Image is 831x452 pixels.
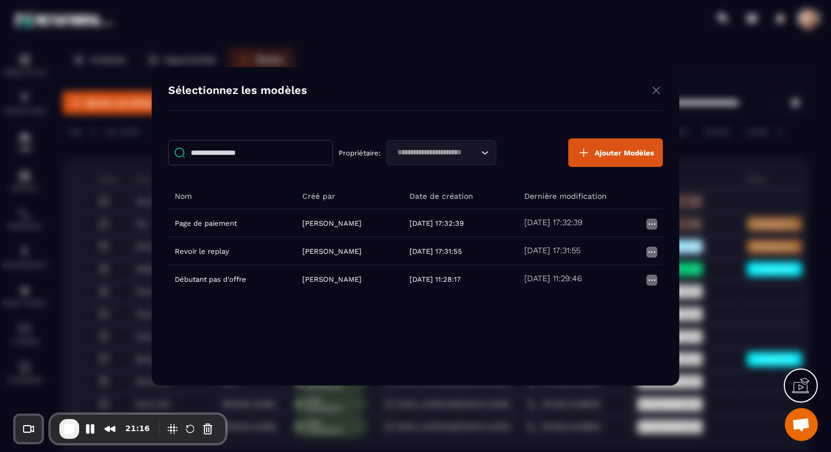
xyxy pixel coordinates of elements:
img: more icon [645,245,658,259]
h5: [DATE] 17:32:39 [524,217,583,228]
span: Ajouter Modèles [595,148,654,157]
input: Search for option [394,147,478,159]
div: Search for option [386,140,496,165]
button: Ajouter Modèles [568,138,663,167]
h5: [DATE] 11:29:46 [524,274,582,284]
td: [DATE] 17:32:39 [403,209,518,237]
h4: Sélectionnez les modèles [168,83,307,99]
img: more icon [645,274,658,287]
th: Créé par [296,183,403,209]
img: plus [577,146,590,159]
h5: [DATE] 17:31:55 [524,245,580,256]
img: close [650,83,663,97]
th: Nom [168,183,296,209]
th: Date de création [403,183,518,209]
td: [PERSON_NAME] [296,265,403,293]
td: [DATE] 17:31:55 [403,237,518,265]
a: Ouvrir le chat [785,408,818,441]
td: [PERSON_NAME] [296,209,403,237]
p: Propriétaire: [339,148,381,157]
img: more icon [645,217,658,231]
td: [DATE] 11:28:17 [403,265,518,293]
th: Dernière modification [518,183,663,209]
td: Revoir le replay [168,237,296,265]
td: Débutant pas d'offre [168,265,296,293]
td: Page de paiement [168,209,296,237]
td: [PERSON_NAME] [296,237,403,265]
